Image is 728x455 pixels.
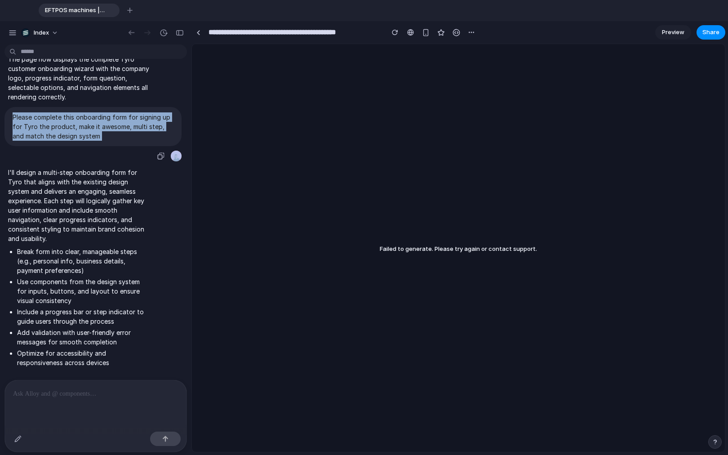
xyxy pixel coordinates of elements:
[702,28,719,37] span: Share
[13,112,173,141] p: Please complete this onboarding form for signing up for Tyro the product, make it awesome, multi ...
[8,54,150,102] p: The page now displays the complete Tyro customer onboarding wizard with the company logo, progres...
[17,277,150,305] li: Use components from the design system for inputs, buttons, and layout to ensure visual consistency
[17,328,150,347] li: Add validation with user-friendly error messages for smooth completion
[39,4,120,17] div: EFTPOS machines | eCommerce | free quote | Tyro
[8,168,150,243] p: I'll design a multi-step onboarding form for Tyro that aligns with the existing design system and...
[18,26,63,40] button: Index
[34,28,49,37] span: Index
[41,6,105,15] span: EFTPOS machines | eCommerce | free quote | Tyro
[17,348,150,367] li: Optimize for accessibility and responsiveness across devices
[380,245,537,252] span: Failed to generate. Please try again or contact support.
[697,25,725,40] button: Share
[655,25,691,40] a: Preview
[17,307,150,326] li: Include a progress bar or step indicator to guide users through the process
[662,28,684,37] span: Preview
[17,247,150,275] li: Break form into clear, manageable steps (e.g., personal info, business details, payment preferences)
